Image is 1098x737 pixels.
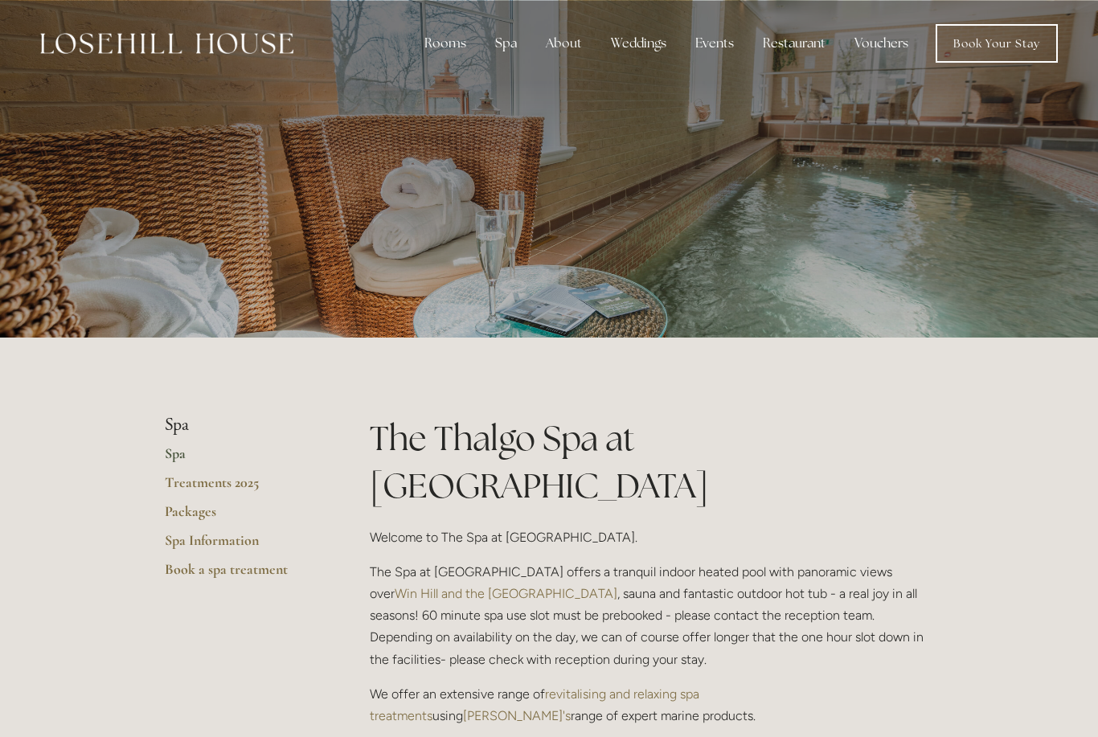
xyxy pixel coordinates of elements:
[412,27,479,59] div: Rooms
[165,415,318,436] li: Spa
[482,27,530,59] div: Spa
[682,27,747,59] div: Events
[40,33,293,54] img: Losehill House
[842,27,921,59] a: Vouchers
[598,27,679,59] div: Weddings
[370,561,933,670] p: The Spa at [GEOGRAPHIC_DATA] offers a tranquil indoor heated pool with panoramic views over , sau...
[750,27,838,59] div: Restaurant
[463,708,571,723] a: [PERSON_NAME]'s
[370,526,933,548] p: Welcome to The Spa at [GEOGRAPHIC_DATA].
[165,531,318,560] a: Spa Information
[395,586,617,601] a: Win Hill and the [GEOGRAPHIC_DATA]
[165,502,318,531] a: Packages
[936,24,1058,63] a: Book Your Stay
[165,444,318,473] a: Spa
[165,473,318,502] a: Treatments 2025
[533,27,595,59] div: About
[370,415,933,510] h1: The Thalgo Spa at [GEOGRAPHIC_DATA]
[165,560,318,589] a: Book a spa treatment
[370,683,933,727] p: We offer an extensive range of using range of expert marine products.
